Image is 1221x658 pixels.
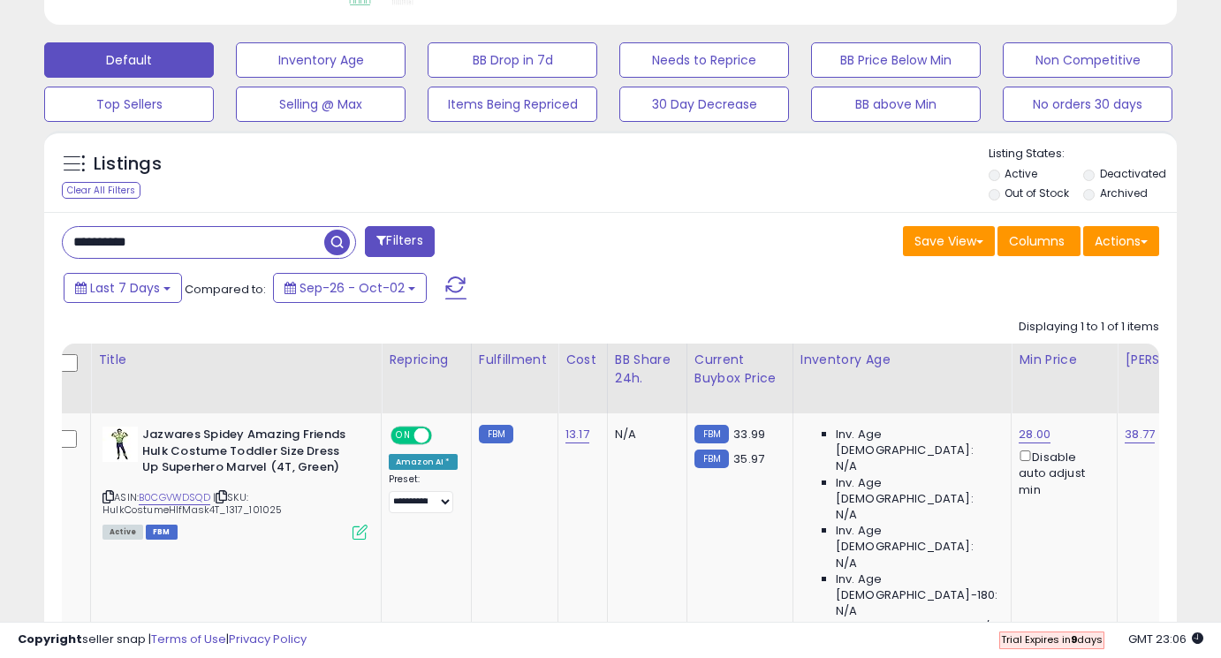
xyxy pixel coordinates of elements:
[836,556,857,571] span: N/A
[694,351,785,388] div: Current Buybox Price
[1003,42,1172,78] button: Non Competitive
[18,632,307,648] div: seller snap | |
[800,351,1004,369] div: Inventory Age
[90,279,160,297] span: Last 7 Days
[1019,319,1159,336] div: Displaying 1 to 1 of 1 items
[836,619,929,635] span: Inv. Age 181 Plus:
[142,427,357,480] b: Jazwares Spidey Amazing Friends Hulk Costume Toddler Size Dress Up Superhero Marvel (4T, Green)
[619,42,789,78] button: Needs to Reprice
[44,42,214,78] button: Default
[365,226,434,257] button: Filters
[102,427,138,462] img: 31-17OoHXuL._SL40_.jpg
[392,428,414,443] span: ON
[903,226,995,256] button: Save View
[615,427,673,442] div: N/A
[694,450,729,468] small: FBM
[98,351,374,369] div: Title
[389,473,458,513] div: Preset:
[102,525,143,540] span: All listings currently available for purchase on Amazon
[1125,426,1155,443] a: 38.77
[836,507,857,523] span: N/A
[836,427,997,458] span: Inv. Age [DEMOGRAPHIC_DATA]:
[733,450,764,467] span: 35.97
[976,619,997,635] span: N/A
[94,152,162,177] h5: Listings
[479,351,550,369] div: Fulfillment
[836,458,857,474] span: N/A
[389,454,458,470] div: Amazon AI *
[565,351,600,369] div: Cost
[273,273,427,303] button: Sep-26 - Oct-02
[811,87,981,122] button: BB above Min
[811,42,981,78] button: BB Price Below Min
[236,87,406,122] button: Selling @ Max
[836,475,997,507] span: Inv. Age [DEMOGRAPHIC_DATA]:
[236,42,406,78] button: Inventory Age
[102,490,282,517] span: | SKU: HulkCostumeHlfMask4T_1317_101025
[389,351,464,369] div: Repricing
[1100,185,1148,200] label: Archived
[989,146,1177,163] p: Listing States:
[64,273,182,303] button: Last 7 Days
[300,279,405,297] span: Sep-26 - Oct-02
[836,603,857,619] span: N/A
[151,631,226,647] a: Terms of Use
[1005,185,1069,200] label: Out of Stock
[44,87,214,122] button: Top Sellers
[565,426,589,443] a: 13.17
[619,87,789,122] button: 30 Day Decrease
[428,87,597,122] button: Items Being Repriced
[429,428,458,443] span: OFF
[1128,631,1203,647] span: 2025-10-10 23:06 GMT
[1083,226,1159,256] button: Actions
[1019,426,1050,443] a: 28.00
[229,631,307,647] a: Privacy Policy
[733,426,765,442] span: 33.99
[139,490,210,505] a: B0CGVWDSQD
[694,425,729,443] small: FBM
[1071,632,1077,647] b: 9
[1009,232,1065,250] span: Columns
[102,427,368,538] div: ASIN:
[615,351,679,388] div: BB Share 24h.
[18,631,82,647] strong: Copyright
[146,525,178,540] span: FBM
[428,42,597,78] button: BB Drop in 7d
[836,571,997,603] span: Inv. Age [DEMOGRAPHIC_DATA]-180:
[997,226,1081,256] button: Columns
[1100,166,1166,181] label: Deactivated
[1019,351,1110,369] div: Min Price
[1001,632,1103,647] span: Trial Expires in days
[836,523,997,555] span: Inv. Age [DEMOGRAPHIC_DATA]:
[1003,87,1172,122] button: No orders 30 days
[479,425,513,443] small: FBM
[62,182,140,199] div: Clear All Filters
[1019,447,1103,498] div: Disable auto adjust min
[185,281,266,298] span: Compared to:
[1005,166,1037,181] label: Active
